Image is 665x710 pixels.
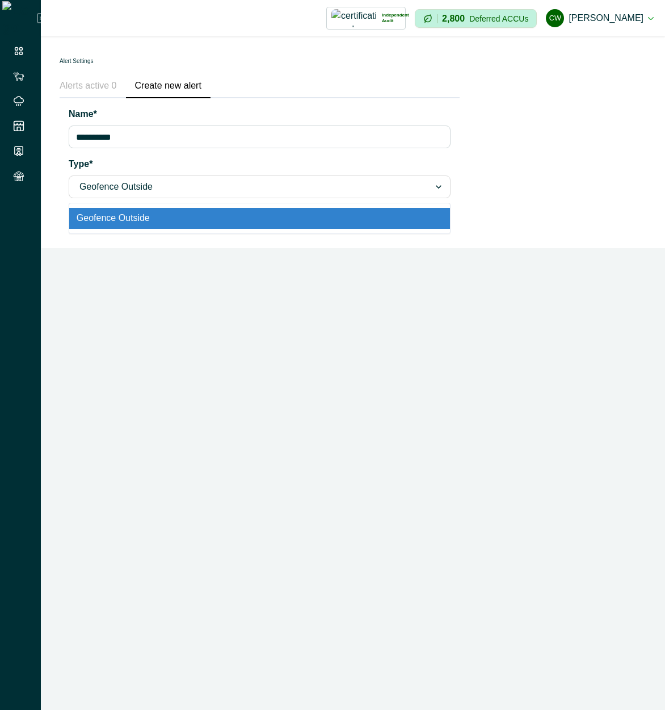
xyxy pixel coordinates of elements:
[69,208,450,229] div: Geofence Outside
[326,7,406,30] button: certification logoIndependent Audit
[69,157,444,171] label: Type*
[69,107,444,121] label: Name*
[60,74,126,98] button: Alerts active 0
[126,74,211,98] button: Create new alert
[2,1,37,35] img: Logo
[69,198,451,221] button: Finish
[546,5,654,32] button: cadel watson[PERSON_NAME]
[442,14,465,23] p: 2,800
[60,57,93,65] p: Alert Settings
[469,14,528,23] p: Deferred ACCUs
[331,9,377,27] img: certification logo
[382,12,409,24] p: Independent Audit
